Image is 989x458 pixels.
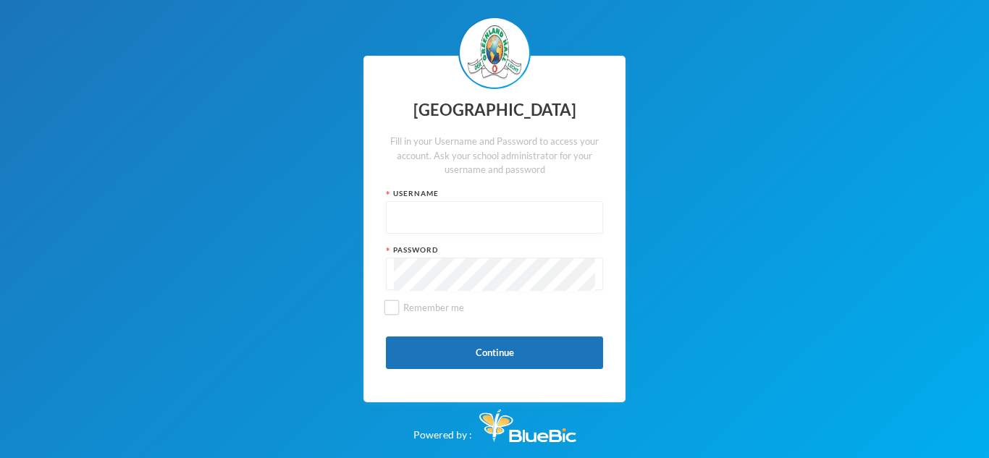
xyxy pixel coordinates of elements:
[413,402,576,442] div: Powered by :
[479,410,576,442] img: Bluebic
[397,302,470,313] span: Remember me
[386,96,603,124] div: [GEOGRAPHIC_DATA]
[386,336,603,369] button: Continue
[386,188,603,199] div: Username
[386,245,603,255] div: Password
[386,135,603,177] div: Fill in your Username and Password to access your account. Ask your school administrator for your...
